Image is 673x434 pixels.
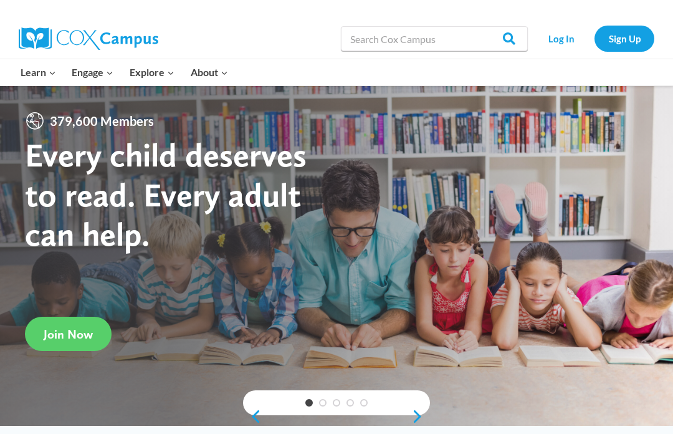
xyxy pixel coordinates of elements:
[411,409,430,424] a: next
[243,404,430,429] div: content slider buttons
[25,317,112,351] a: Join Now
[534,26,654,51] nav: Secondary Navigation
[333,399,340,407] a: 3
[360,399,368,407] a: 5
[12,59,236,85] nav: Primary Navigation
[130,64,174,80] span: Explore
[319,399,327,407] a: 2
[72,64,113,80] span: Engage
[341,26,528,51] input: Search Cox Campus
[21,64,56,80] span: Learn
[191,64,228,80] span: About
[243,409,262,424] a: previous
[25,135,307,254] strong: Every child deserves to read. Every adult can help.
[346,399,354,407] a: 4
[534,26,588,51] a: Log In
[594,26,654,51] a: Sign Up
[44,327,93,342] span: Join Now
[19,27,158,50] img: Cox Campus
[45,111,159,131] span: 379,600 Members
[305,399,313,407] a: 1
